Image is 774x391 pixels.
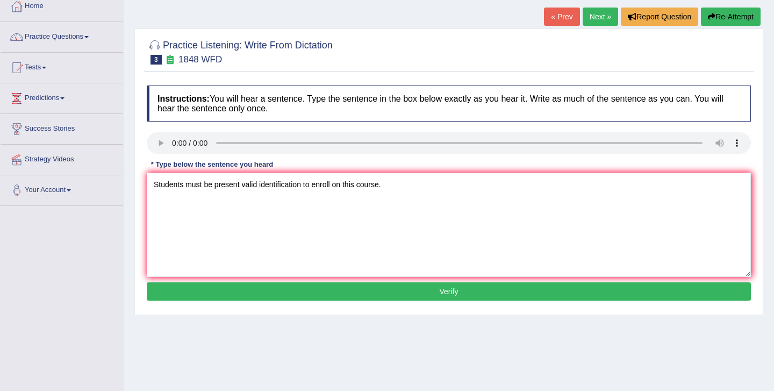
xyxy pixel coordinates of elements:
small: Exam occurring question [164,55,176,65]
a: Next » [583,8,618,26]
a: Your Account [1,175,123,202]
div: * Type below the sentence you heard [147,159,277,169]
a: Success Stories [1,114,123,141]
a: Strategy Videos [1,145,123,172]
h2: Practice Listening: Write From Dictation [147,38,333,65]
a: Tests [1,53,123,80]
a: Practice Questions [1,22,123,49]
a: « Prev [544,8,579,26]
small: 1848 WFD [178,54,222,65]
button: Report Question [621,8,698,26]
h4: You will hear a sentence. Type the sentence in the box below exactly as you hear it. Write as muc... [147,86,751,122]
a: Predictions [1,83,123,110]
b: Instructions: [157,94,210,103]
button: Verify [147,282,751,301]
button: Re-Attempt [701,8,761,26]
span: 3 [150,55,162,65]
